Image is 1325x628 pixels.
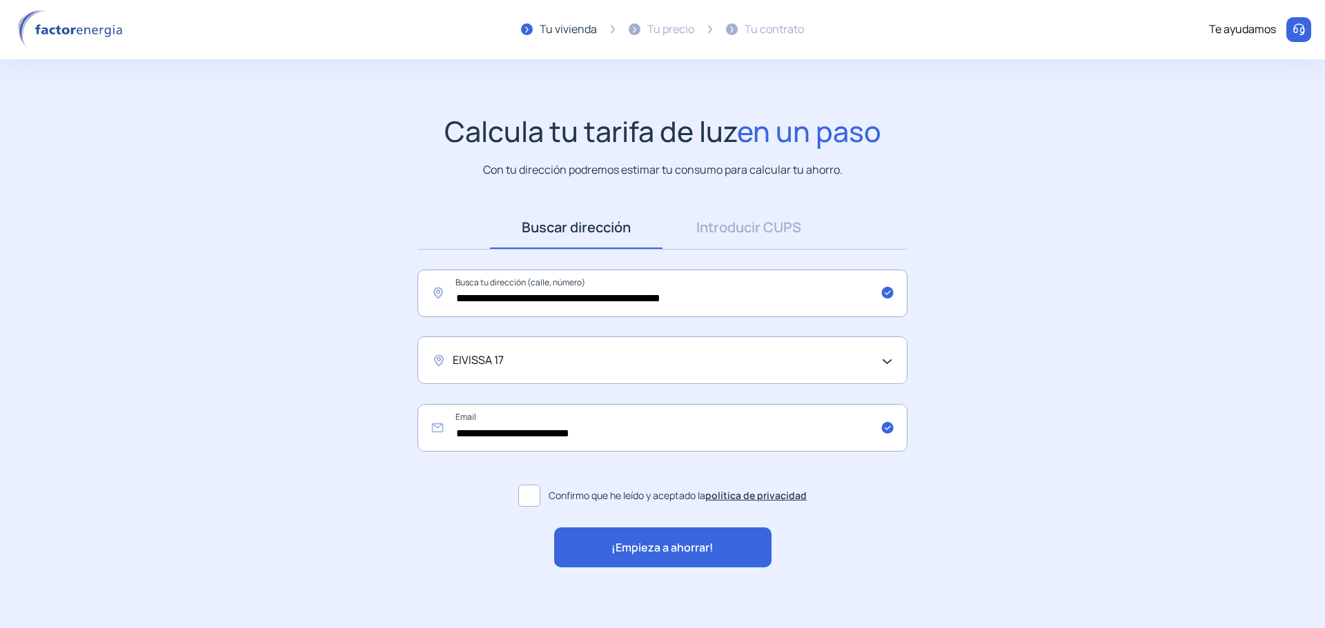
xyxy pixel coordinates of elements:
[14,10,131,50] img: logo factor
[1292,23,1306,37] img: llamar
[705,489,807,502] a: política de privacidad
[737,112,881,150] span: en un paso
[745,21,804,39] div: Tu contrato
[549,488,807,503] span: Confirmo que he leído y aceptado la
[444,114,881,148] h1: Calcula tu tarifa de luz
[483,161,843,179] p: Con tu dirección podremos estimar tu consumo para calcular tu ahorro.
[611,539,714,557] span: ¡Empieza a ahorrar!
[453,352,504,369] span: EIVISSA 17
[647,21,694,39] div: Tu precio
[540,21,597,39] div: Tu vivienda
[1209,21,1276,39] div: Te ayudamos
[490,206,662,249] a: Buscar dirección
[662,206,835,249] a: Introducir CUPS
